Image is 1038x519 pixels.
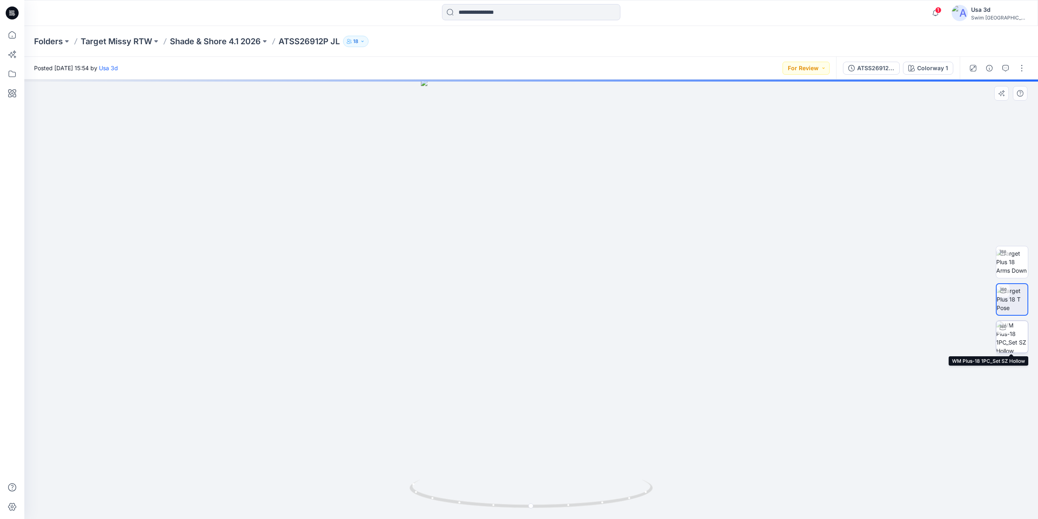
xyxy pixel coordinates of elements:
[34,64,118,72] span: Posted [DATE] 15:54 by
[843,62,900,75] button: ATSS26912P JL (1)
[996,249,1028,275] img: Target Plus 18 Arms Down
[971,15,1028,21] div: Swim [GEOGRAPHIC_DATA]
[996,321,1028,353] img: WM Plus-18 1PC_Set SZ Hollow
[343,36,369,47] button: 18
[997,286,1027,312] img: Target Plus 18 T Pose
[170,36,261,47] a: Shade & Shore 4.1 2026
[917,64,948,73] div: Colorway 1
[279,36,340,47] p: ATSS26912P JL
[99,65,118,71] a: Usa 3d
[34,36,63,47] a: Folders
[952,5,968,21] img: avatar
[353,37,358,46] p: 18
[81,36,152,47] a: Target Missy RTW
[983,62,996,75] button: Details
[903,62,953,75] button: Colorway 1
[857,64,894,73] div: ATSS26912P JL (1)
[935,7,941,13] span: 1
[971,5,1028,15] div: Usa 3d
